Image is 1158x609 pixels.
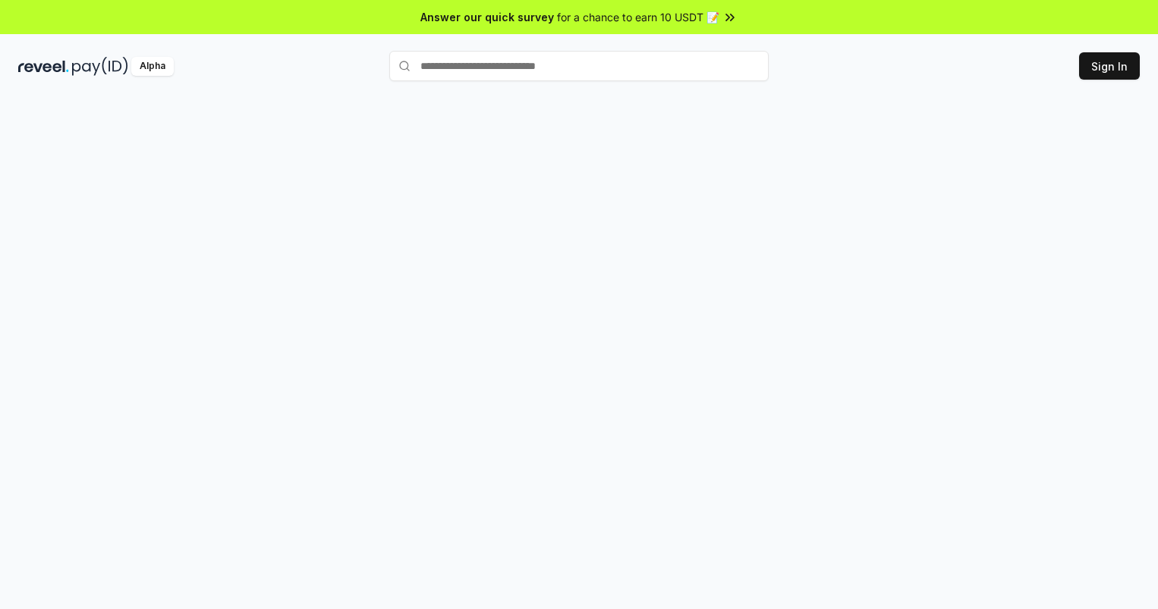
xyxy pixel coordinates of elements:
img: pay_id [72,57,128,76]
span: Answer our quick survey [420,9,554,25]
div: Alpha [131,57,174,76]
img: reveel_dark [18,57,69,76]
span: for a chance to earn 10 USDT 📝 [557,9,719,25]
button: Sign In [1079,52,1140,80]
